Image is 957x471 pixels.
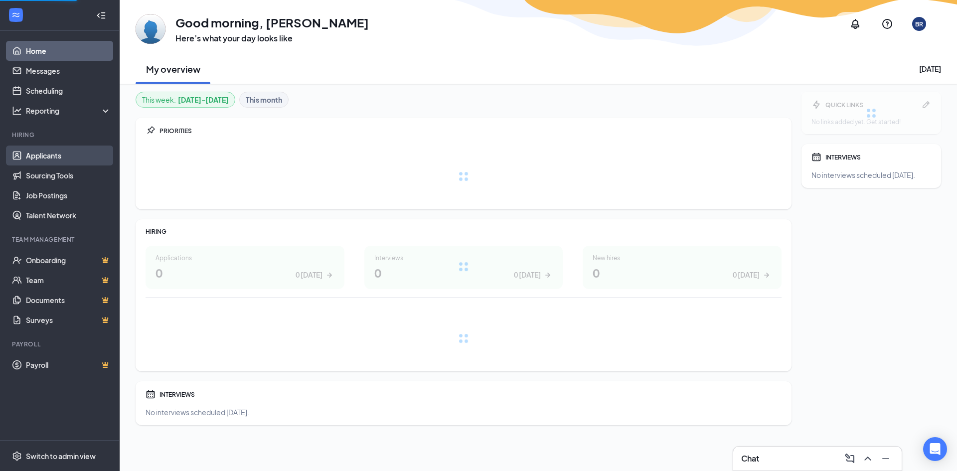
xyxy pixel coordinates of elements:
[96,10,106,20] svg: Collapse
[146,63,200,75] h2: My overview
[915,20,923,28] div: BR
[12,340,109,348] div: Payroll
[26,41,111,61] a: Home
[26,355,111,375] a: PayrollCrown
[825,153,931,161] div: INTERVIEWS
[26,146,111,165] a: Applicants
[246,94,282,105] b: This month
[923,437,947,461] div: Open Intercom Messenger
[175,14,369,31] h1: Good morning, [PERSON_NAME]
[159,127,782,135] div: PRIORITIES
[26,310,111,330] a: SurveysCrown
[178,94,229,105] b: [DATE] - [DATE]
[844,453,856,465] svg: ComposeMessage
[26,250,111,270] a: OnboardingCrown
[26,451,96,461] div: Switch to admin view
[26,81,111,101] a: Scheduling
[12,131,109,139] div: Hiring
[26,165,111,185] a: Sourcing Tools
[12,106,22,116] svg: Analysis
[146,389,156,399] svg: Calendar
[880,453,892,465] svg: Minimize
[146,227,782,236] div: HIRING
[136,14,165,44] img: Brandon
[26,185,111,205] a: Job Postings
[142,94,229,105] div: This week :
[12,451,22,461] svg: Settings
[11,10,21,20] svg: WorkstreamLogo
[842,451,858,467] button: ComposeMessage
[878,451,894,467] button: Minimize
[919,64,941,74] div: [DATE]
[159,390,782,399] div: INTERVIEWS
[862,453,874,465] svg: ChevronUp
[860,451,876,467] button: ChevronUp
[811,170,931,180] div: No interviews scheduled [DATE].
[26,106,112,116] div: Reporting
[175,33,369,44] h3: Here’s what your day looks like
[849,18,861,30] svg: Notifications
[26,61,111,81] a: Messages
[12,235,109,244] div: Team Management
[146,126,156,136] svg: Pin
[881,18,893,30] svg: QuestionInfo
[741,453,759,464] h3: Chat
[26,270,111,290] a: TeamCrown
[146,407,782,417] div: No interviews scheduled [DATE].
[26,205,111,225] a: Talent Network
[811,152,821,162] svg: Calendar
[26,290,111,310] a: DocumentsCrown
